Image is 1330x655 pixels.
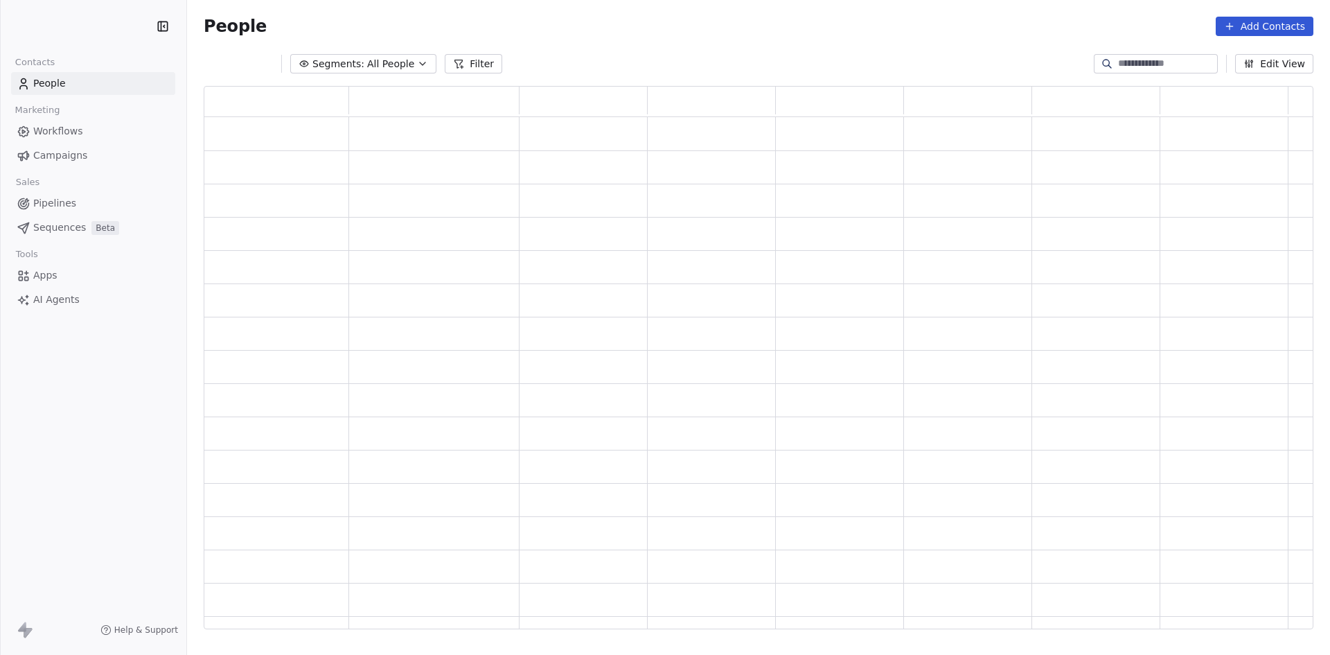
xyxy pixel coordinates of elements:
[11,288,175,311] a: AI Agents
[11,72,175,95] a: People
[204,16,267,37] span: People
[114,625,178,636] span: Help & Support
[9,100,66,121] span: Marketing
[10,244,44,265] span: Tools
[11,264,175,287] a: Apps
[33,220,86,235] span: Sequences
[33,196,76,211] span: Pipelines
[1235,54,1313,73] button: Edit View
[33,124,83,139] span: Workflows
[33,292,80,307] span: AI Agents
[11,120,175,143] a: Workflows
[33,268,57,283] span: Apps
[11,192,175,215] a: Pipelines
[33,148,87,163] span: Campaigns
[100,625,178,636] a: Help & Support
[91,221,119,235] span: Beta
[11,144,175,167] a: Campaigns
[445,54,502,73] button: Filter
[1216,17,1313,36] button: Add Contacts
[9,52,61,73] span: Contacts
[367,57,414,71] span: All People
[312,57,364,71] span: Segments:
[11,216,175,239] a: SequencesBeta
[10,172,46,193] span: Sales
[33,76,66,91] span: People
